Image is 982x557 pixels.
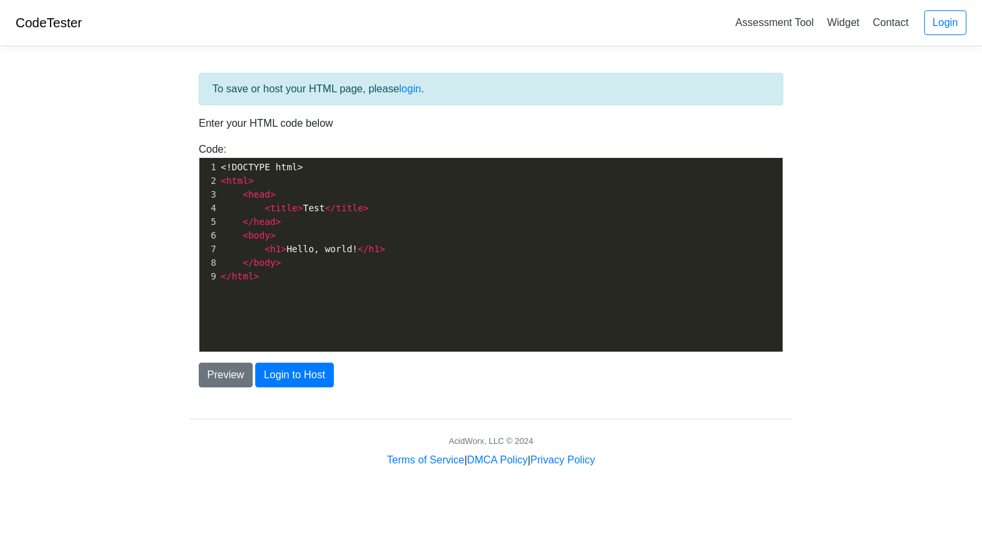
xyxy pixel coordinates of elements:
a: Contact [868,12,914,33]
span: </ [358,244,369,254]
div: | | [387,452,595,468]
span: body [248,230,270,240]
span: head [254,216,276,227]
span: > [281,244,286,254]
span: > [363,203,368,213]
span: head [248,189,270,200]
div: Code: [189,142,793,352]
span: > [275,216,281,227]
span: title [270,203,297,213]
div: 2 [199,174,218,188]
span: < [243,230,248,240]
a: login [399,83,422,94]
span: html [232,271,254,281]
a: Login [924,10,966,35]
span: body [254,257,276,268]
span: h1 [369,244,380,254]
p: Enter your HTML code below [199,116,783,131]
span: Hello, world! [221,244,385,254]
a: Terms of Service [387,454,464,465]
span: > [248,175,253,186]
span: > [275,257,281,268]
a: Widget [822,12,864,33]
span: <!DOCTYPE html> [221,162,303,172]
span: > [270,189,275,200]
span: h1 [270,244,281,254]
div: AcidWorx, LLC © 2024 [449,435,533,447]
span: Test [221,203,369,213]
span: < [264,203,270,213]
a: Privacy Policy [531,454,596,465]
div: 9 [199,270,218,283]
div: 8 [199,256,218,270]
div: 4 [199,201,218,215]
span: > [254,271,259,281]
div: To save or host your HTML page, please . [199,73,783,105]
span: </ [243,216,254,227]
div: 5 [199,215,218,229]
button: Login to Host [255,363,333,387]
span: > [297,203,303,213]
span: > [270,230,275,240]
span: </ [243,257,254,268]
span: </ [221,271,232,281]
a: Assessment Tool [730,12,819,33]
span: < [243,189,248,200]
span: </ [325,203,336,213]
a: CodeTester [16,16,82,30]
span: < [264,244,270,254]
span: html [226,175,248,186]
div: 7 [199,242,218,256]
span: > [379,244,384,254]
a: DMCA Policy [467,454,527,465]
span: < [221,175,226,186]
span: title [336,203,363,213]
div: 6 [199,229,218,242]
button: Preview [199,363,253,387]
div: 3 [199,188,218,201]
div: 1 [199,161,218,174]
